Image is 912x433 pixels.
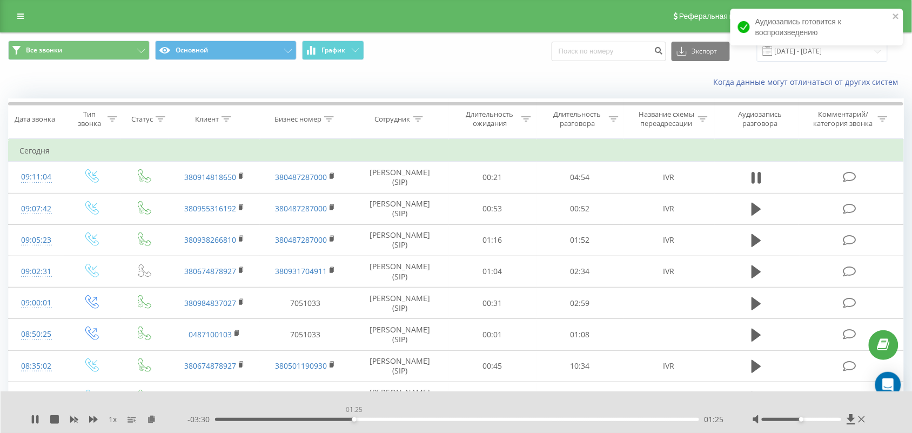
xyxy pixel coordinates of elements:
[352,417,357,422] div: Accessibility label
[351,162,449,193] td: [PERSON_NAME] (SIP)
[449,162,537,193] td: 00:21
[274,115,321,124] div: Бизнес номер
[449,288,537,319] td: 00:31
[184,203,236,214] a: 380955316192
[537,162,624,193] td: 04:54
[548,110,606,128] div: Длительность разговора
[351,224,449,256] td: [PERSON_NAME] (SIP)
[537,288,624,319] td: 02:59
[623,382,714,414] td: IVR
[623,256,714,287] td: IVR
[449,350,537,382] td: 00:45
[195,115,219,124] div: Клиент
[275,266,327,276] a: 380931704911
[875,372,901,398] div: Open Intercom Messenger
[109,414,117,425] span: 1 x
[8,41,150,60] button: Все звонки
[275,235,327,245] a: 380487287000
[623,162,714,193] td: IVR
[19,356,53,377] div: 08:35:02
[351,288,449,319] td: [PERSON_NAME] (SIP)
[449,193,537,224] td: 00:53
[19,261,53,282] div: 09:02:31
[449,319,537,350] td: 00:01
[552,42,666,61] input: Поиск по номеру
[322,46,346,54] span: График
[893,12,900,22] button: close
[184,172,236,182] a: 380914818650
[184,298,236,308] a: 380984837027
[537,350,624,382] td: 10:34
[537,319,624,350] td: 01:08
[260,319,351,350] td: 7051033
[623,224,714,256] td: IVR
[302,41,364,60] button: График
[19,387,53,408] div: 08:00:43
[19,292,53,314] div: 09:00:01
[184,361,236,371] a: 380674878927
[374,115,411,124] div: Сотрудник
[638,110,695,128] div: Название схемы переадресации
[537,193,624,224] td: 00:52
[449,256,537,287] td: 01:04
[812,110,875,128] div: Комментарий/категория звонка
[19,166,53,188] div: 09:11:04
[275,203,327,214] a: 380487287000
[26,46,62,55] span: Все звонки
[799,417,803,422] div: Accessibility label
[725,110,795,128] div: Аудиозапись разговора
[189,329,232,339] a: 0487100103
[275,172,327,182] a: 380487287000
[714,77,904,87] a: Когда данные могут отличаться от других систем
[19,198,53,219] div: 09:07:42
[351,256,449,287] td: [PERSON_NAME] (SIP)
[15,115,55,124] div: Дата звонка
[184,266,236,276] a: 380674878927
[187,414,215,425] span: - 03:30
[672,42,730,61] button: Экспорт
[623,193,714,224] td: IVR
[9,140,904,162] td: Сегодня
[19,230,53,251] div: 09:05:23
[131,115,153,124] div: Статус
[351,319,449,350] td: [PERSON_NAME] (SIP)
[351,350,449,382] td: [PERSON_NAME] (SIP)
[74,110,105,128] div: Тип звонка
[537,256,624,287] td: 02:34
[730,9,903,45] div: Аудиозапись готовится к воспроизведению
[351,382,449,414] td: [PERSON_NAME] (SIP)
[537,224,624,256] td: 01:52
[623,350,714,382] td: IVR
[679,12,768,21] span: Реферальная программа
[344,402,365,417] div: 01:25
[275,361,327,371] a: 380501190930
[155,41,297,60] button: Основной
[449,382,537,414] td: 00:27
[461,110,519,128] div: Длительность ожидания
[260,288,351,319] td: 7051033
[537,382,624,414] td: 02:25
[184,235,236,245] a: 380938266810
[449,224,537,256] td: 01:16
[351,193,449,224] td: [PERSON_NAME] (SIP)
[19,324,53,345] div: 08:50:25
[705,414,724,425] span: 01:25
